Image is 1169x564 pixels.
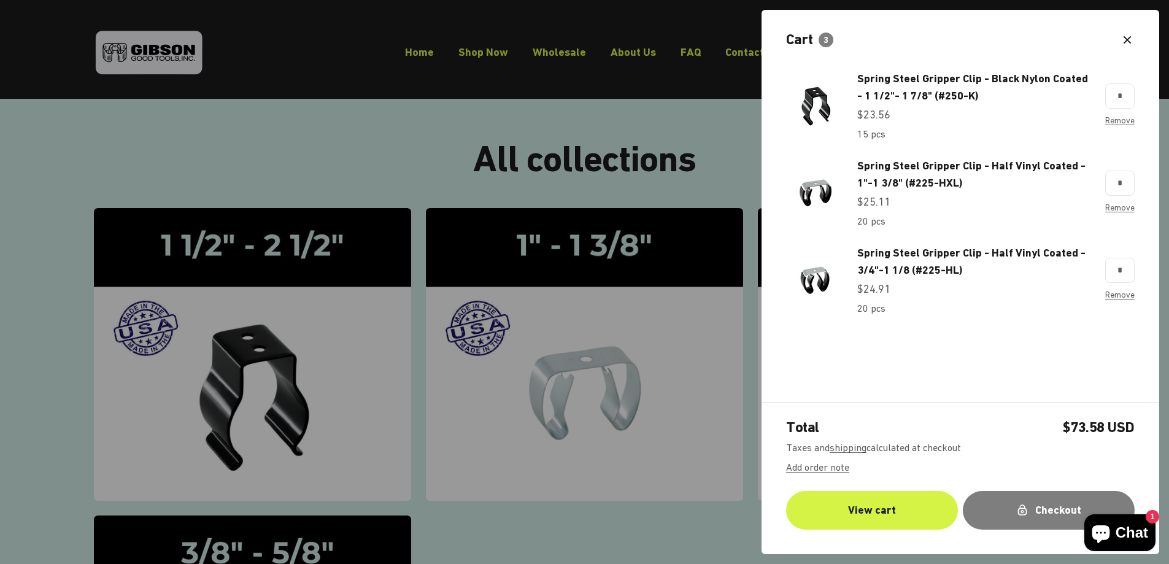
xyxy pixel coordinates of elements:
cart-count: 3 [1071,43,1081,53]
a: Contact [725,46,764,59]
h1: All collections [94,138,1076,179]
img: Gripper Clips | 3/4" - 1 1/8" [758,208,1075,501]
a: About Us [611,46,656,59]
inbox-online-store-chat: Shopify online store chat [1081,514,1159,554]
img: Gibson gripper clips one and a half inch to two and a half inches [94,208,411,501]
a: FAQ [681,46,701,59]
a: Shop Now [458,46,508,59]
a: Wholesale [533,46,586,59]
img: Gripper Clips | 1" - 1 3/8" [426,208,743,501]
a: Home [405,46,434,59]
